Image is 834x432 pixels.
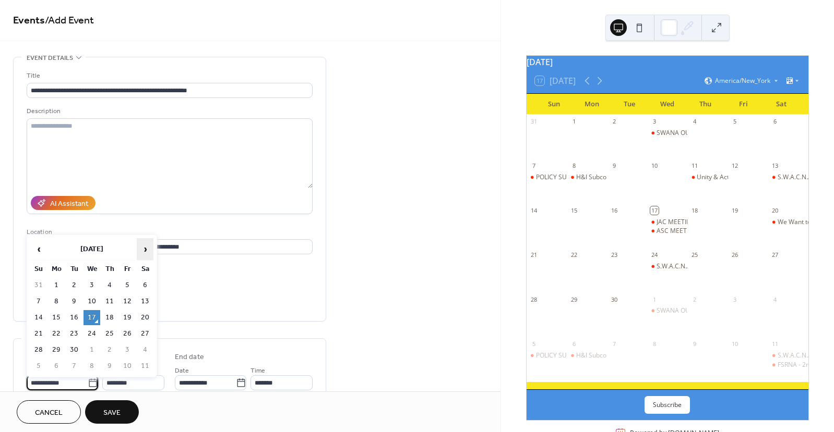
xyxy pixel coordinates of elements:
[731,251,739,259] div: 26
[66,278,82,293] td: 2
[48,262,65,277] th: Mo
[30,310,47,325] td: 14
[576,173,657,182] div: H&I Subcommittee Meeting
[101,326,118,341] td: 25
[137,278,153,293] td: 6
[119,359,136,374] td: 10
[573,94,611,115] div: Mon
[31,196,96,210] button: AI Assistant
[30,342,47,357] td: 28
[567,173,607,182] div: H&I Subcommittee Meeting
[697,173,816,182] div: Unity & Activity SubComm - Learning Day
[119,294,136,309] td: 12
[610,295,618,303] div: 30
[84,262,100,277] th: We
[30,326,47,341] td: 21
[657,129,794,138] div: SWANA OUTREACH SUBCOMMITTEE MEETING
[530,118,538,126] div: 31
[647,218,687,227] div: JAC MEETING
[530,295,538,303] div: 28
[119,278,136,293] td: 5
[649,94,687,115] div: Wed
[576,351,657,360] div: H&I Subcommittee Meeting
[101,278,118,293] td: 4
[570,118,578,126] div: 1
[690,118,698,126] div: 4
[84,278,100,293] td: 3
[647,306,687,315] div: SWANA OUTREACH SUBCOMMITTEE MEETING
[690,206,698,214] div: 18
[35,408,63,418] span: Cancel
[771,206,779,214] div: 20
[610,251,618,259] div: 23
[27,70,311,81] div: Title
[610,118,618,126] div: 2
[119,310,136,325] td: 19
[103,408,121,418] span: Save
[137,262,153,277] th: Sa
[527,351,567,360] div: POLICY SUBCOMMITTEE MEETING
[570,295,578,303] div: 29
[101,310,118,325] td: 18
[570,251,578,259] div: 22
[137,239,153,260] span: ›
[27,106,311,117] div: Description
[84,326,100,341] td: 24
[137,359,153,374] td: 11
[536,173,637,182] div: POLICY SUBCOMMITTEE MEETING
[45,10,94,31] span: / Add Event
[101,359,118,374] td: 9
[650,162,658,170] div: 10
[570,162,578,170] div: 8
[48,359,65,374] td: 6
[570,340,578,348] div: 6
[610,206,618,214] div: 16
[137,326,153,341] td: 27
[527,56,808,68] div: [DATE]
[17,400,81,424] button: Cancel
[30,278,47,293] td: 31
[650,340,658,348] div: 8
[84,310,100,325] td: 17
[48,342,65,357] td: 29
[119,342,136,357] td: 3
[657,227,698,236] div: ASC MEETING
[530,162,538,170] div: 7
[567,351,607,360] div: H&I Subcommittee Meeting
[527,173,567,182] div: POLICY SUBCOMMITTEE MEETING
[687,173,728,182] div: Unity & Activity SubComm - Learning Day
[48,238,136,261] th: [DATE]
[66,294,82,309] td: 9
[690,251,698,259] div: 25
[647,227,687,236] div: ASC MEETING
[48,326,65,341] td: 22
[657,262,818,271] div: S.W.A.C.N.A. MERCHANDISE SUBCOMMITTEE MEETING
[66,310,82,325] td: 16
[645,396,690,414] button: Subscribe
[66,262,82,277] th: Tu
[690,295,698,303] div: 2
[610,340,618,348] div: 7
[84,294,100,309] td: 10
[101,342,118,357] td: 2
[650,295,658,303] div: 1
[530,206,538,214] div: 14
[650,206,658,214] div: 17
[48,278,65,293] td: 1
[30,294,47,309] td: 7
[30,262,47,277] th: Su
[30,359,47,374] td: 5
[175,365,189,376] span: Date
[686,94,724,115] div: Thu
[731,206,739,214] div: 19
[530,251,538,259] div: 21
[771,295,779,303] div: 4
[50,199,88,209] div: AI Assistant
[13,10,45,31] a: Events
[101,262,118,277] th: Th
[119,262,136,277] th: Fr
[768,351,808,360] div: S.W.A.C.N.A. MONTHLY MEETING
[768,361,808,369] div: FSRNA - 2nd Annual Fundraising CRAB FEAST
[84,342,100,357] td: 1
